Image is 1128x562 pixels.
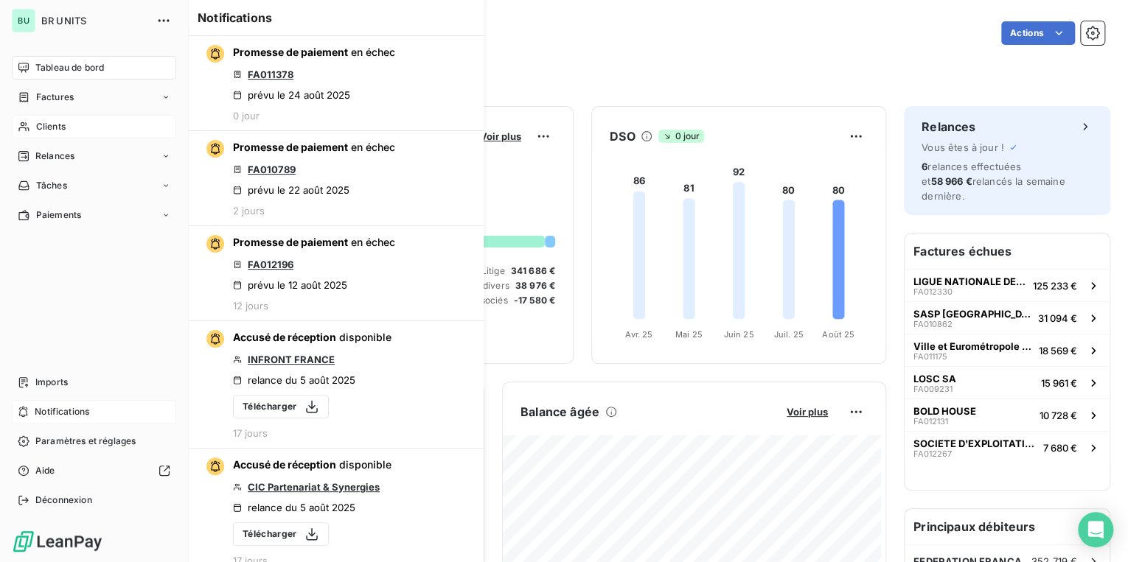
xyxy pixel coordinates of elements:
[248,354,335,365] a: INFRONT FRANCE
[36,208,81,222] span: Paiements
[913,384,953,393] span: FA009231
[913,320,953,329] span: FA010862
[913,449,952,458] span: FA012267
[481,264,505,278] span: Litige
[248,259,293,270] a: FA012196
[922,141,1004,153] span: Vous êtes à jour !
[12,459,176,482] a: Aide
[189,226,484,321] button: Promesse de paiement en échecFA012196prévu le 12 août 202512 jours
[35,150,74,163] span: Relances
[12,144,176,168] a: Relances
[248,164,296,175] a: FA010789
[913,438,1037,449] span: SOCIETE D'EXPLOITATION LA CHAPELLE DISTRICT
[35,435,136,448] span: Paramètres et réglages
[339,458,391,471] span: disponible
[822,329,854,340] tspan: Août 25
[913,417,948,426] span: FA012131
[35,376,68,389] span: Imports
[1001,21,1075,45] button: Actions
[233,458,336,471] span: Accusé de réception
[12,9,35,32] div: BU
[514,294,555,307] span: -17 580 €
[511,264,555,278] span: 341 686 €
[36,120,66,133] span: Clients
[36,91,74,104] span: Factures
[12,370,176,394] a: Imports
[521,403,599,421] h6: Balance âgée
[1033,280,1077,292] span: 125 233 €
[787,406,828,418] span: Voir plus
[189,131,484,226] button: Promesse de paiement en échecFA010789prévu le 22 août 20252 jours
[913,340,1033,352] span: Ville et Eurométropole de [GEOGRAPHIC_DATA]
[905,233,1110,269] h6: Factures échues
[930,175,972,187] span: 58 966 €
[1078,512,1113,547] div: Open Intercom Messenger
[351,236,395,248] span: en échec
[922,161,1065,202] span: relances effectuées et relancés la semaine dernière.
[41,15,147,27] span: BR UNITS
[1040,410,1077,421] span: 10 728 €
[233,89,350,101] div: prévu le 24 août 2025
[12,115,176,138] a: Clients
[913,405,976,417] span: BOLD HOUSE
[189,36,484,131] button: Promesse de paiement en échecFA011378prévu le 24 août 20250 jour
[905,366,1110,398] button: LOSC SAFA00923115 961 €
[922,118,975,136] h6: Relances
[35,493,92,507] span: Déconnexion
[12,85,176,109] a: Factures
[1041,377,1077,389] span: 15 961 €
[351,141,395,153] span: en échec
[233,395,329,418] button: Télécharger
[233,502,355,513] div: relance du 5 août 2025
[913,275,1027,287] span: LIGUE NATIONALE DE RUGBY
[233,141,348,153] span: Promesse de paiement
[905,269,1110,301] button: LIGUE NATIONALE DE RUGBYFA012330125 233 €
[1043,442,1077,454] span: 7 680 €
[35,61,104,74] span: Tableau de bord
[12,174,176,197] a: Tâches
[233,374,355,386] div: relance du 5 août 2025
[189,321,484,449] button: Accusé de réception disponibleINFRONT FRANCErelance du 5 août 2025Télécharger17 jours
[12,203,176,227] a: Paiements
[723,329,753,340] tspan: Juin 25
[658,130,704,143] span: 0 jour
[905,301,1110,334] button: SASP [GEOGRAPHIC_DATA]FA01086231 094 €
[675,329,703,340] tspan: Mai 25
[198,9,475,27] h6: Notifications
[233,522,329,546] button: Télécharger
[480,130,521,142] span: Voir plus
[913,308,1032,320] span: SASP [GEOGRAPHIC_DATA]
[782,405,832,418] button: Voir plus
[1039,345,1077,356] span: 18 569 €
[248,481,380,493] a: CIC Partenariat & Synergies
[233,331,336,343] span: Accusé de réception
[233,205,265,217] span: 2 jours
[351,46,395,58] span: en échec
[233,236,348,248] span: Promesse de paiement
[913,373,956,384] span: LOSC SA
[515,279,555,292] span: 38 976 €
[233,427,268,439] span: 17 jours
[913,352,947,361] span: FA011175
[233,46,348,58] span: Promesse de paiement
[12,429,176,453] a: Paramètres et réglages
[610,127,635,145] h6: DSO
[248,69,293,80] a: FA011378
[913,287,953,296] span: FA012330
[339,331,391,343] span: disponible
[773,329,803,340] tspan: Juil. 25
[35,405,89,418] span: Notifications
[905,398,1110,431] button: BOLD HOUSEFA01213110 728 €
[905,509,1110,544] h6: Principaux débiteurs
[922,161,927,172] span: 6
[36,179,67,192] span: Tâches
[625,329,652,340] tspan: Avr. 25
[12,530,103,553] img: Logo LeanPay
[35,464,55,477] span: Aide
[233,110,260,122] span: 0 jour
[905,431,1110,463] button: SOCIETE D'EXPLOITATION LA CHAPELLE DISTRICTFA0122677 680 €
[233,184,349,196] div: prévu le 22 août 2025
[1038,312,1077,324] span: 31 094 €
[12,56,176,80] a: Tableau de bord
[233,300,268,312] span: 12 jours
